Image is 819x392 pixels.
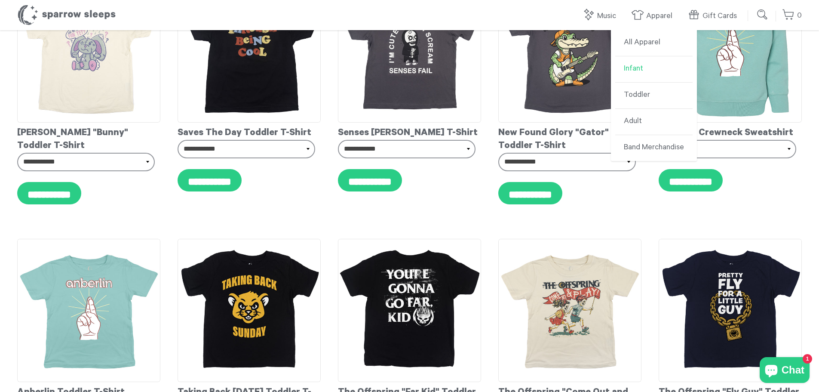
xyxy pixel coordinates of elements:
a: Gift Cards [687,7,741,25]
img: TheOffspring-GoFar_Back_-ToddlerT-shirt_grande.jpg [338,239,481,382]
a: All Apparel [615,30,693,56]
div: New Found Glory "Gator" Toddler T-Shirt [498,123,641,153]
div: Saves The Day Toddler T-Shirt [178,123,321,140]
a: Adult [615,109,693,135]
a: Band Merchandise [615,135,693,161]
a: Music [582,7,620,25]
inbox-online-store-chat: Shopify online store chat [757,357,812,385]
a: Infant [615,56,693,83]
div: Senses [PERSON_NAME] T-Shirt [338,123,481,140]
img: Anberlin_-_Fingers_Crossed_-_Toddler_T-shirt_grande.jpg [17,239,160,382]
div: Anberlin Crewneck Sweatshirt [659,123,802,140]
img: TheOffspring-PrettyFly-ToddlerT-shirt_grande.jpg [659,239,802,382]
h1: Sparrow Sleeps [17,4,116,26]
img: TheOffspring-ComeOutAndPlay-ToddlerT-shirt_grande.jpg [498,239,641,382]
a: Toddler [615,83,693,109]
div: [PERSON_NAME] "Bunny" Toddler T-Shirt [17,123,160,153]
a: 0 [782,6,802,25]
a: Apparel [631,7,677,25]
input: Submit [754,6,771,23]
img: TakingBackSunday-Panther-ToddlerT-shirt_grande.jpg [178,239,321,382]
